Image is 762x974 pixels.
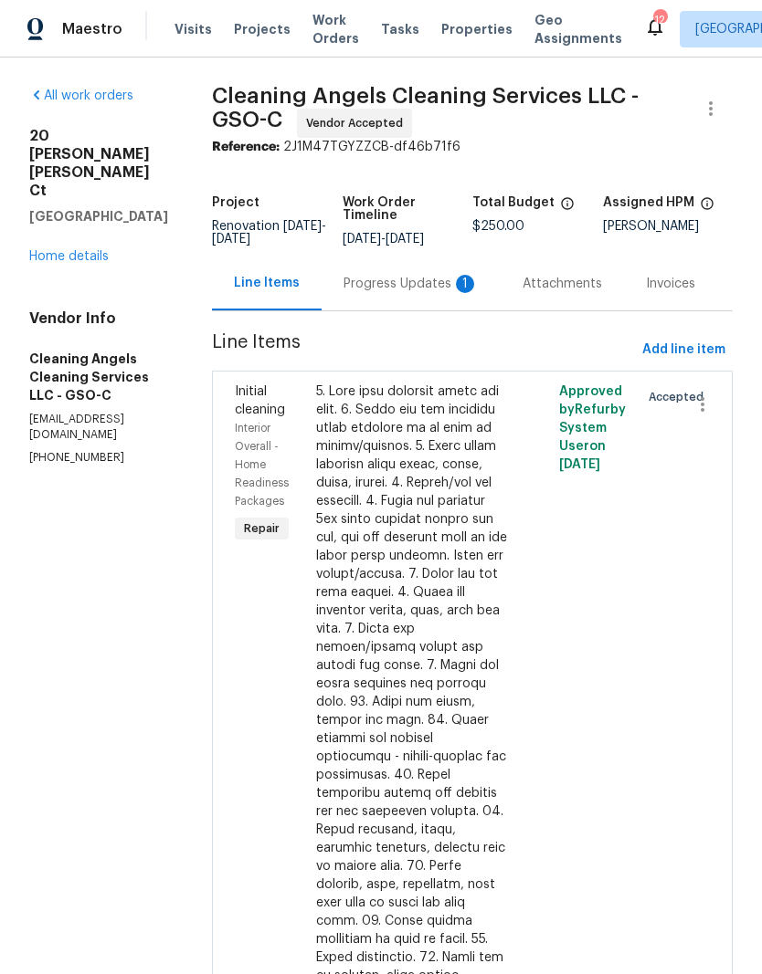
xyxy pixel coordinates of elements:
span: Work Orders [312,11,359,47]
span: [DATE] [559,458,600,471]
p: [PHONE_NUMBER] [29,450,168,466]
span: Renovation [212,220,326,246]
span: The hpm assigned to this work order. [700,196,714,220]
a: Home details [29,250,109,263]
div: Line Items [234,274,300,292]
span: Properties [441,20,513,38]
span: The total cost of line items that have been proposed by Opendoor. This sum includes line items th... [560,196,575,220]
span: Vendor Accepted [306,114,410,132]
span: - [343,233,424,246]
h5: Total Budget [472,196,555,209]
span: Accepted [649,388,711,406]
span: Projects [234,20,291,38]
span: [DATE] [283,220,322,233]
div: Progress Updates [344,275,479,293]
span: Cleaning Angels Cleaning Services LLC - GSO-C [212,85,639,131]
div: 2J1M47TGYZZCB-df46b71f6 [212,138,733,156]
span: - [212,220,326,246]
span: Maestro [62,20,122,38]
h5: Project [212,196,259,209]
span: Line Items [212,333,635,367]
div: Attachments [523,275,602,293]
span: [DATE] [386,233,424,246]
a: All work orders [29,89,133,102]
h5: Work Order Timeline [343,196,473,222]
span: Add line item [642,339,725,361]
h5: Assigned HPM [603,196,694,209]
span: Interior Overall - Home Readiness Packages [235,423,289,507]
h2: 20 [PERSON_NAME] [PERSON_NAME] Ct [29,127,168,200]
b: Reference: [212,141,280,153]
div: 12 [653,11,666,29]
span: Approved by Refurby System User on [559,385,626,471]
span: Visits [175,20,212,38]
span: Repair [237,519,287,538]
p: [EMAIL_ADDRESS][DOMAIN_NAME] [29,412,168,443]
span: Initial cleaning [235,385,285,416]
h5: Cleaning Angels Cleaning Services LLC - GSO-C [29,350,168,404]
div: 1 [456,275,474,293]
span: [DATE] [343,233,381,246]
h4: Vendor Info [29,309,168,328]
h5: [GEOGRAPHIC_DATA] [29,207,168,225]
div: [PERSON_NAME] [603,220,734,233]
span: Geo Assignments [534,11,622,47]
div: Invoices [646,275,695,293]
button: Add line item [635,333,733,367]
span: $250.00 [472,220,524,233]
span: Tasks [381,23,419,36]
span: [DATE] [212,233,250,246]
